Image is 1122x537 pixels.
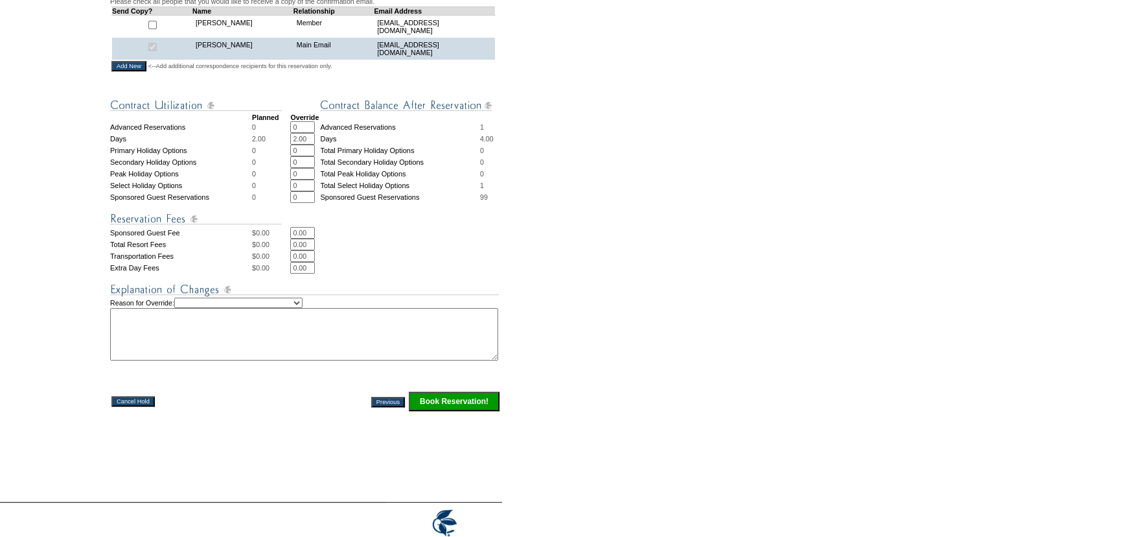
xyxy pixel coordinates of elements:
td: Main Email [293,38,374,60]
img: Contract Utilization [110,97,282,113]
span: 0 [252,170,256,178]
td: Extra Day Fees [110,262,252,274]
td: Days [320,133,479,145]
td: Secondary Holiday Options [110,156,252,168]
span: 0 [480,158,484,166]
td: Total Peak Holiday Options [320,168,479,180]
input: Previous [371,397,405,407]
td: $ [252,262,290,274]
td: Advanced Reservations [320,121,479,133]
td: Total Resort Fees [110,239,252,250]
span: 4.00 [480,135,494,143]
span: 0.00 [256,229,269,237]
td: Transportation Fees [110,250,252,262]
td: Sponsored Guest Reservations [320,191,479,203]
td: [PERSON_NAME] [192,15,293,38]
span: 1 [480,182,484,189]
span: 0.00 [256,252,269,260]
td: Relationship [293,6,374,15]
td: $ [252,250,290,262]
input: Cancel Hold [111,396,155,407]
input: Add New [111,61,146,71]
td: Days [110,133,252,145]
input: Click this button to finalize your reservation. [409,392,499,411]
td: Sponsored Guest Fee [110,227,252,239]
td: [EMAIL_ADDRESS][DOMAIN_NAME] [374,15,495,38]
img: Reservation Fees [110,211,282,227]
span: 1 [480,123,484,131]
td: Total Select Holiday Options [320,180,479,191]
td: [EMAIL_ADDRESS][DOMAIN_NAME] [374,38,495,60]
td: [PERSON_NAME] [192,38,293,60]
td: Member [293,15,374,38]
td: $ [252,227,290,239]
td: Peak Holiday Options [110,168,252,180]
span: 0 [480,170,484,178]
img: Contract Balance After Reservation [320,97,492,113]
td: Reason for Override: [110,298,501,361]
td: Name [192,6,293,15]
span: 2.00 [252,135,266,143]
span: 0 [252,182,256,189]
td: Sponsored Guest Reservations [110,191,252,203]
td: Advanced Reservations [110,121,252,133]
span: 0.00 [256,264,269,272]
td: Select Holiday Options [110,180,252,191]
td: Send Copy? [112,6,193,15]
span: 0 [252,158,256,166]
td: Total Primary Holiday Options [320,145,479,156]
span: <--Add additional correspondence recipients for this reservation only. [148,62,332,70]
span: 0 [252,147,256,154]
span: 0 [252,123,256,131]
span: 99 [480,193,488,201]
span: 0 [480,147,484,154]
strong: Override [290,113,319,121]
td: $ [252,239,290,250]
span: 0 [252,193,256,201]
strong: Planned [252,113,279,121]
img: Explanation of Changes [110,281,499,298]
td: Primary Holiday Options [110,145,252,156]
td: Total Secondary Holiday Options [320,156,479,168]
span: 0.00 [256,241,269,248]
td: Email Address [374,6,495,15]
